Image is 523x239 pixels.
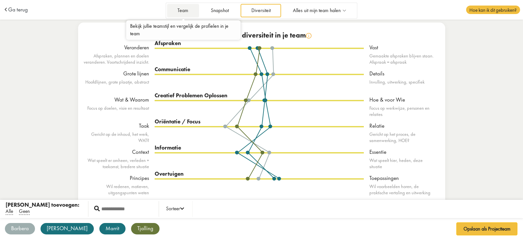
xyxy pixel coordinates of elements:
div: Afspraken [155,40,364,47]
span: Hoe kan ik dit gebruiken? [466,6,520,14]
div: Communicatie [155,66,364,73]
div: Marrit [99,223,126,234]
div: Oriëntatie / Focus [155,118,364,126]
a: Snapshot [200,4,239,17]
div: [PERSON_NAME] [41,223,94,234]
div: Gericht op de inhoud, het werk, WAT? [84,131,149,144]
div: Hoe & voor Wie [369,96,435,104]
a: Alles uit mijn team halen [282,4,356,17]
div: Wat speelt hier, heden, deze situatie [369,157,435,170]
div: Barbera [5,223,35,234]
div: Gemaakte afspraken blijven staan. Afspraak = afspraak [369,53,435,65]
div: Wat speelt er omheen, verleden + toekomst, bredere situatie [84,157,149,170]
span: Alle [6,208,13,215]
a: Ga terug [8,7,28,12]
div: Tjalling [131,223,160,234]
div: Check de diversiteit in je team [84,31,440,40]
div: Sorteer [166,205,184,213]
div: Afspraken, plannen en doelen veranderen. Voortschrijdend inzicht. [84,53,149,65]
button: Opslaan als Projectteam [456,222,518,235]
div: Focus op doelen, visie en resultaat [84,105,149,111]
div: Informatie [155,144,364,152]
div: Hoofdlijnen, grote plaatje, abstract [84,79,149,85]
div: Focus op werkwijze, personen en relaties [369,105,435,118]
div: Creatief Problemen Oplossen [155,92,364,100]
div: Taak [84,122,149,130]
div: Wat & Waarom [84,96,149,104]
div: Toepassingen [369,174,435,182]
div: Overtuigen [155,170,364,178]
div: Gericht op het proces, de samenwerking, HOE? [369,131,435,144]
div: Invulling, uitwerking, specifiek [369,79,435,85]
span: Alles uit mijn team halen [293,8,341,13]
div: Grote lijnen [84,70,149,78]
div: Veranderen [84,44,149,52]
div: Essentie [369,148,435,156]
a: Team [167,4,199,17]
div: [PERSON_NAME] toevoegen: [6,201,79,209]
div: Context [84,148,149,156]
div: Vast [369,44,435,52]
div: Details [369,70,435,78]
div: Principes [84,174,149,182]
div: Wil voorbeelden horen, de praktische vertaling en uitwerking [369,183,435,196]
div: Wil redenen, motieven, uitgangspunten weten [84,183,149,196]
span: Geen [19,208,30,215]
div: Relatie [369,122,435,130]
img: info.svg [306,33,312,39]
a: Diversiteit [241,4,281,17]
